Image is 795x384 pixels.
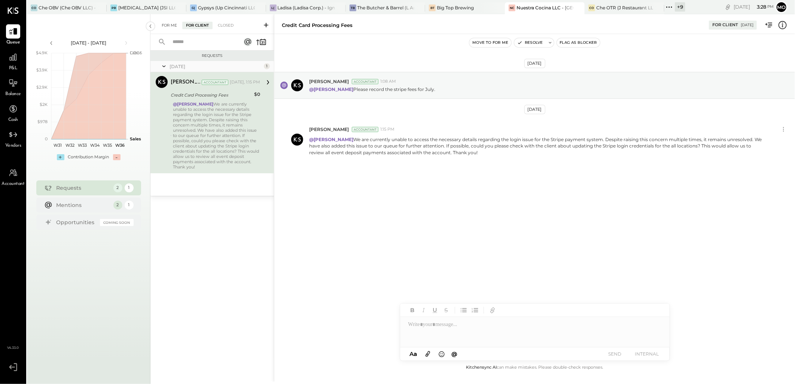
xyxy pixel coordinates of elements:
div: copy link [724,3,732,11]
a: Accountant [0,166,26,188]
div: For Me [158,22,181,29]
div: + [57,154,64,160]
div: Requests [57,184,110,192]
strong: @[PERSON_NAME] [309,137,353,142]
div: Nuestra Cocina LLC - [GEOGRAPHIC_DATA] [517,4,573,11]
div: Credit Card Processing Fees [171,91,252,99]
text: $3.9K [36,67,48,73]
p: We are currently unable to access the necessary details regarding the login issue for the Stripe ... [309,136,765,155]
div: Che OBV (Che OBV LLC) - Ignite [39,4,95,11]
div: [MEDICAL_DATA] (JSI LLC) - Ignite [118,4,175,11]
div: G( [190,4,197,11]
span: 1:08 AM [380,79,396,85]
div: L( [270,4,277,11]
div: The Butcher & Barrel (L Argento LLC) - [GEOGRAPHIC_DATA] [357,4,414,11]
span: 1:15 PM [380,127,395,132]
text: W35 [103,143,112,148]
div: Mentions [57,201,110,209]
button: Add URL [488,305,497,315]
div: Closed [214,22,237,29]
a: Queue [0,24,26,46]
a: Cash [0,102,26,124]
text: W31 [53,143,61,148]
text: $978 [37,119,48,124]
text: W33 [78,143,87,148]
a: Balance [0,76,26,98]
div: + 9 [675,2,685,12]
button: Strikethrough [441,305,451,315]
div: Che OTR (J Restaurant LLC) - Ignite [596,4,653,11]
span: @ [451,350,457,357]
div: $0 [254,91,260,98]
div: [DATE] [741,22,753,28]
div: Accountant [352,79,378,84]
text: W32 [66,143,74,148]
div: [DATE] [524,105,545,114]
div: BT [429,4,436,11]
a: Vendors [0,128,26,149]
div: CO [31,4,37,11]
span: a [414,350,417,357]
div: 2 [113,183,122,192]
text: $2.9K [36,85,48,90]
div: [DATE] [734,3,774,10]
button: Resolve [514,38,546,47]
div: [DATE] [170,63,262,70]
div: [DATE] - [DATE] [57,40,121,46]
span: Vendors [5,143,21,149]
span: Queue [6,39,20,46]
span: Cash [8,117,18,124]
div: Accountant [352,127,378,132]
p: Please record the stripe fees for July. [309,86,435,92]
div: Big Top Brewing [437,4,474,11]
div: TB [350,4,356,11]
strong: @[PERSON_NAME] [173,101,213,107]
button: Underline [430,305,440,315]
span: [PERSON_NAME] [309,126,349,132]
text: W36 [115,143,124,148]
text: Labor [130,50,141,55]
div: 1 [125,201,134,210]
text: $4.9K [36,50,48,55]
div: Coming Soon [100,219,134,226]
div: CO [588,4,595,11]
div: [DATE], 1:15 PM [230,79,260,85]
button: Mo [776,1,788,13]
div: We are currently unable to access the necessary details regarding the login issue for the Stripe ... [173,101,260,170]
text: W34 [90,143,100,148]
button: Aa [408,350,420,358]
div: For Client [712,22,738,28]
div: Credit Card Processing Fees [282,22,353,29]
button: Flag as Blocker [557,38,600,47]
span: P&L [9,65,18,72]
div: Ladisa (Ladisa Corp.) - Ignite [278,4,335,11]
a: P&L [0,50,26,72]
button: Italic [419,305,429,315]
div: Gypsys (Up Cincinnati LLC) - Ignite [198,4,255,11]
text: 0 [45,136,48,141]
button: INTERNAL [632,349,662,359]
div: Accountant [202,80,228,85]
div: For Client [182,22,213,29]
button: Bold [408,305,417,315]
div: NC [509,4,515,11]
div: Opportunities [57,219,96,226]
div: - [113,154,121,160]
text: $2K [40,102,48,107]
button: Move to for me [469,38,511,47]
div: 1 [125,183,134,192]
button: @ [449,349,460,359]
button: SEND [600,349,630,359]
div: PB [110,4,117,11]
button: Ordered List [470,305,480,315]
div: [DATE] [524,59,545,68]
text: Sales [130,136,141,141]
button: Unordered List [459,305,469,315]
span: [PERSON_NAME] [309,78,349,85]
div: 2 [113,201,122,210]
span: Balance [5,91,21,98]
strong: @[PERSON_NAME] [309,86,353,92]
div: 1 [264,63,270,69]
div: [PERSON_NAME] [171,79,200,86]
div: Requests [154,53,270,58]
